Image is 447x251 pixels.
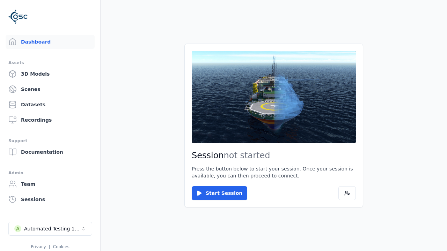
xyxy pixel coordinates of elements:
div: Assets [8,59,92,67]
p: Press the button below to start your session. Once your session is available, you can then procee... [192,165,356,179]
button: Select a workspace [8,222,92,236]
a: 3D Models [6,67,95,81]
a: Datasets [6,98,95,112]
div: Automated Testing 1 - Playwright [24,225,81,232]
a: Sessions [6,192,95,206]
a: Team [6,177,95,191]
span: | [49,244,50,249]
a: Dashboard [6,35,95,49]
img: Logo [8,7,28,26]
div: Support [8,137,92,145]
h2: Session [192,150,356,161]
a: Privacy [31,244,46,249]
div: Admin [8,169,92,177]
button: Start Session [192,186,247,200]
span: not started [224,151,270,160]
a: Scenes [6,82,95,96]
a: Recordings [6,113,95,127]
a: Documentation [6,145,95,159]
a: Cookies [53,244,69,249]
div: A [14,225,21,232]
